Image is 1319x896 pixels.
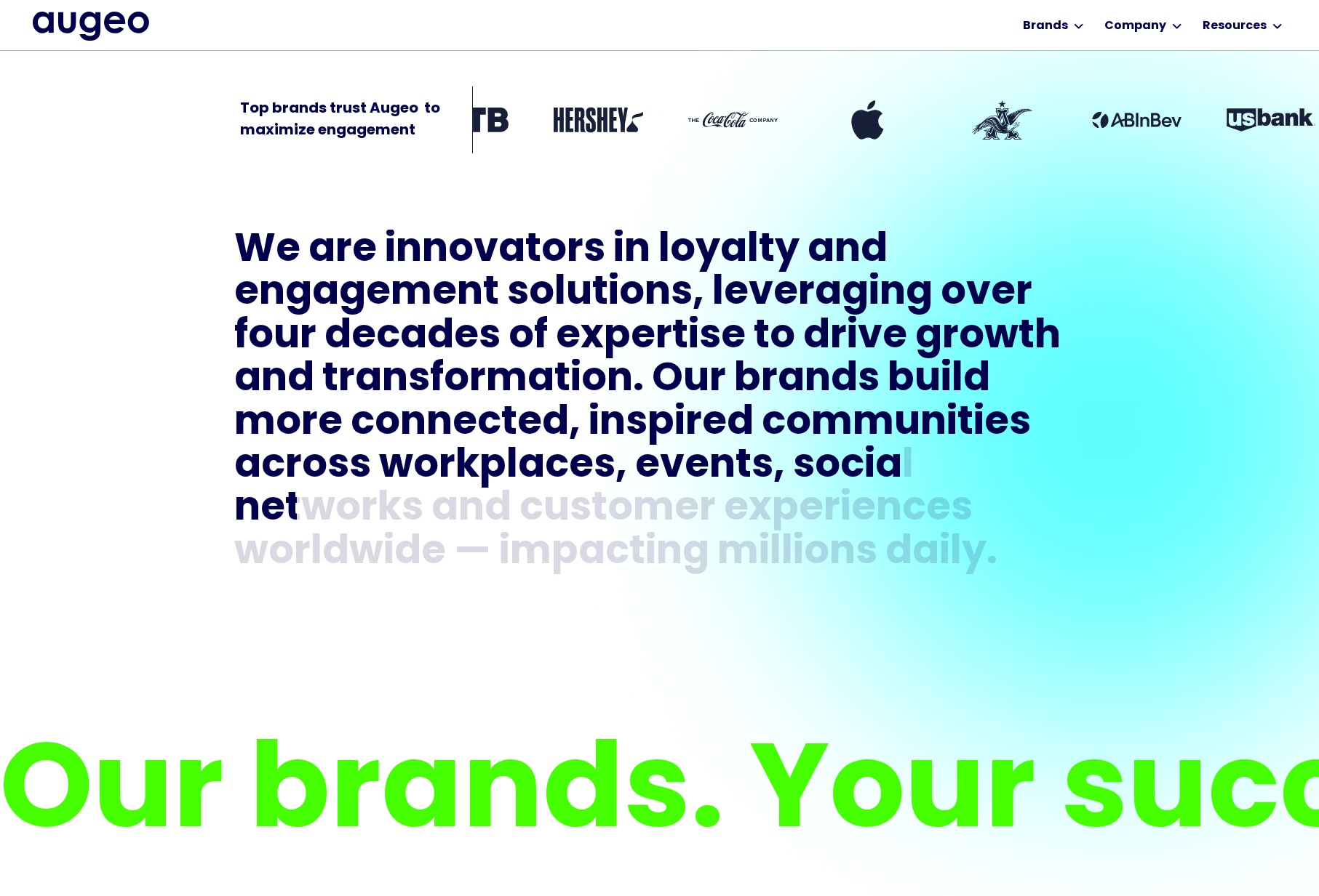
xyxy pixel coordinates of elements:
div: four [234,316,316,359]
a: home [33,12,149,42]
div: and [808,230,888,273]
div: inspired [589,403,754,445]
div: of [509,316,548,359]
div: impacting [499,532,709,575]
div: connected, [351,403,581,445]
div: We [234,230,300,273]
div: growth [915,316,1061,359]
div: and [234,359,314,402]
div: solutions, [507,273,704,315]
div: customer [519,488,716,531]
div: innovators [385,230,605,273]
div: social [793,445,914,488]
div: Company [1104,17,1166,35]
div: build [888,359,990,402]
div: to [754,316,795,359]
div: drive [803,316,907,359]
div: across [234,445,371,488]
div: Brands [1023,17,1068,35]
div: networks [234,488,423,531]
div: experiences [724,488,973,531]
div: daily. [885,532,997,575]
div: — [454,532,491,575]
div: events, [635,445,785,488]
div: millions [717,532,877,575]
div: more [234,403,343,445]
div: over [941,273,1032,315]
div: Our [652,359,726,402]
div: transformation. [322,359,644,402]
div: brands [734,359,880,402]
div: engagement [234,273,499,315]
div: workplaces, [379,445,627,488]
div: communities [762,403,1031,445]
div: in [613,230,650,273]
div: loyalty [658,230,800,273]
div: leveraging [712,273,933,315]
div: worldwide [234,532,446,575]
div: are [308,230,377,273]
div: decades [324,316,501,359]
div: and [431,488,511,531]
div: Resources [1203,17,1267,35]
div: expertise [556,316,746,359]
